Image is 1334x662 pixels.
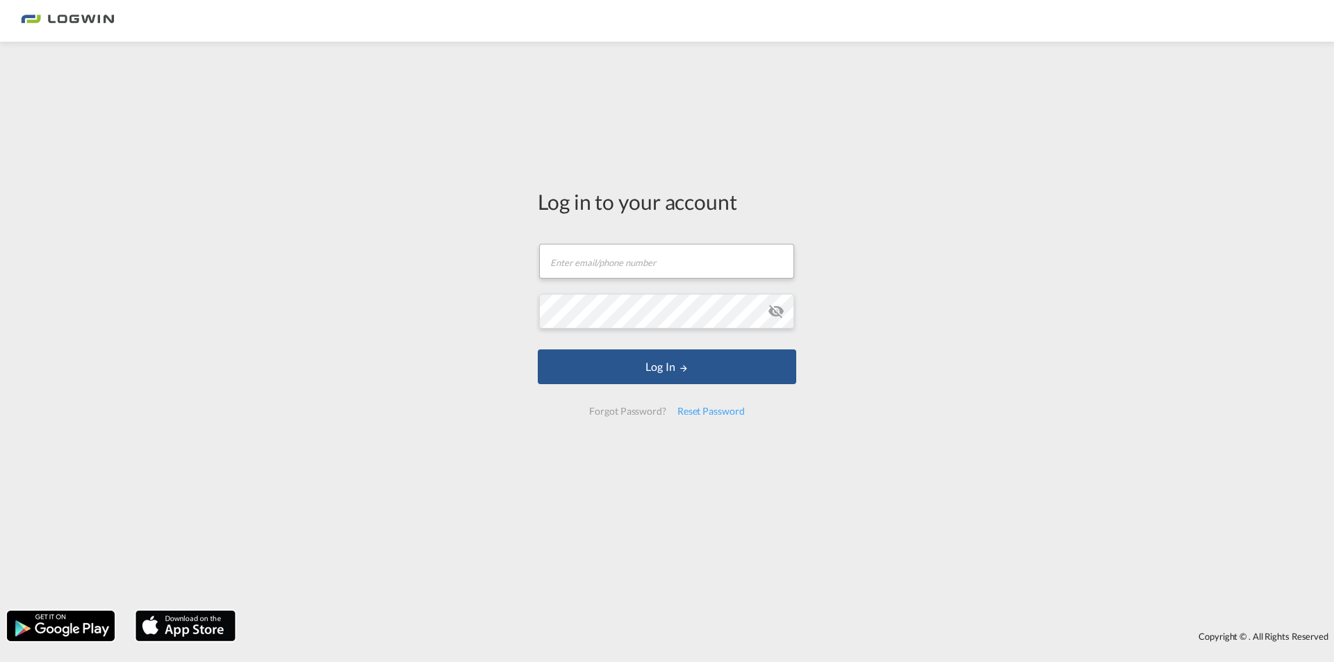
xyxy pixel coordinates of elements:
[134,609,237,643] img: apple.png
[672,399,750,424] div: Reset Password
[768,303,784,320] md-icon: icon-eye-off
[21,6,115,37] img: bc73a0e0d8c111efacd525e4c8ad7d32.png
[584,399,671,424] div: Forgot Password?
[6,609,116,643] img: google.png
[538,349,796,384] button: LOGIN
[538,187,796,216] div: Log in to your account
[539,244,794,279] input: Enter email/phone number
[242,624,1334,648] div: Copyright © . All Rights Reserved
